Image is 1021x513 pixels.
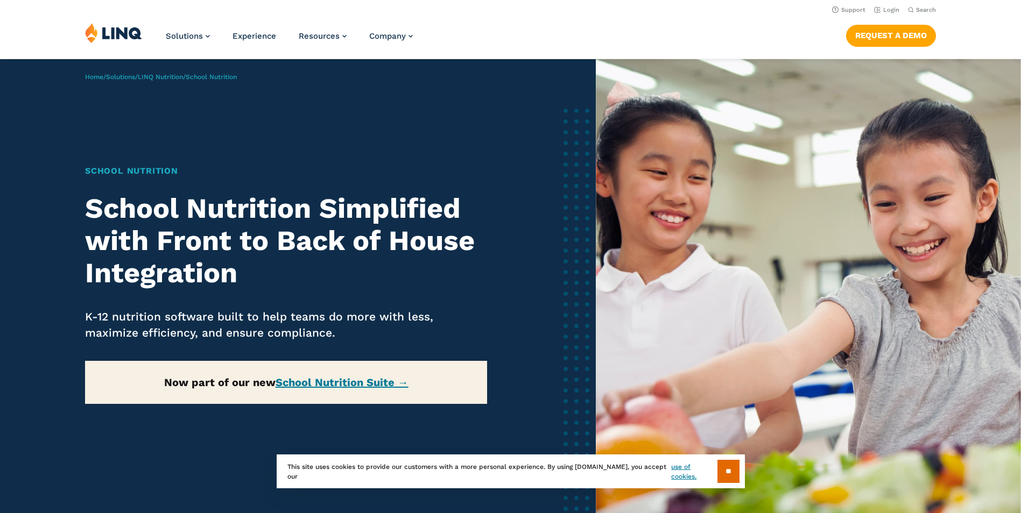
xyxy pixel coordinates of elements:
[166,23,413,58] nav: Primary Navigation
[846,23,936,46] nav: Button Navigation
[832,6,865,13] a: Support
[85,73,237,81] span: / / /
[277,454,745,488] div: This site uses cookies to provide our customers with a more personal experience. By using [DOMAIN...
[846,25,936,46] a: Request a Demo
[166,31,203,41] span: Solutions
[85,165,487,177] h1: School Nutrition
[369,31,406,41] span: Company
[85,193,487,289] h2: School Nutrition Simplified with Front to Back of House Integration
[138,73,183,81] a: LINQ Nutrition
[85,309,487,341] p: K-12 nutrition software built to help teams do more with less, maximize efficiency, and ensure co...
[299,31,340,41] span: Resources
[106,73,135,81] a: Solutions
[166,31,210,41] a: Solutions
[874,6,899,13] a: Login
[369,31,413,41] a: Company
[671,462,717,481] a: use of cookies.
[233,31,276,41] a: Experience
[276,376,409,389] a: School Nutrition Suite →
[164,376,409,389] strong: Now part of our new
[299,31,347,41] a: Resources
[916,6,936,13] span: Search
[85,73,103,81] a: Home
[85,23,142,43] img: LINQ | K‑12 Software
[186,73,237,81] span: School Nutrition
[908,6,936,14] button: Open Search Bar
